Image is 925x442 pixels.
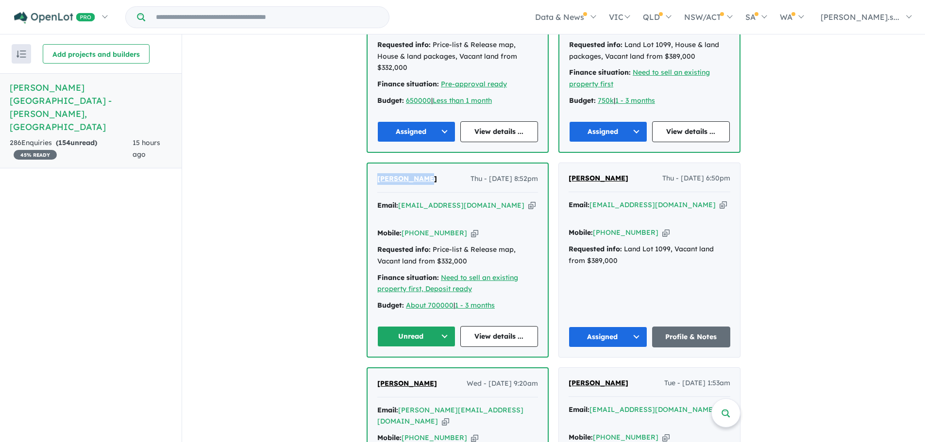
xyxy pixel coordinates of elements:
a: [PHONE_NUMBER] [402,229,467,237]
button: Assigned [377,121,455,142]
a: [PERSON_NAME][EMAIL_ADDRESS][DOMAIN_NAME] [377,406,523,426]
a: Need to sell an existing property first [569,68,710,88]
strong: Requested info: [377,40,431,49]
button: Add projects and builders [43,44,150,64]
strong: Budget: [377,96,404,105]
a: 1 - 3 months [615,96,655,105]
div: | [569,95,730,107]
a: [EMAIL_ADDRESS][DOMAIN_NAME] [589,200,716,209]
strong: Mobile: [569,228,593,237]
button: Assigned [569,121,647,142]
strong: Budget: [569,96,596,105]
span: [PERSON_NAME].s... [821,12,899,22]
strong: Finance situation: [569,68,631,77]
div: 286 Enquir ies [10,137,133,161]
a: Less than 1 month [433,96,492,105]
a: [PHONE_NUMBER] [593,433,658,442]
strong: Mobile: [569,433,593,442]
strong: Requested info: [569,40,622,49]
a: [EMAIL_ADDRESS][DOMAIN_NAME] [589,405,716,414]
div: | [377,95,538,107]
img: Openlot PRO Logo White [14,12,95,24]
span: [PERSON_NAME] [377,379,437,388]
button: Copy [442,416,449,426]
strong: Mobile: [377,433,402,442]
span: Tue - [DATE] 1:53am [664,377,730,389]
div: Land Lot 1099, House & land packages, Vacant land from $389,000 [569,39,730,63]
span: Wed - [DATE] 9:20am [467,378,538,390]
a: [PHONE_NUMBER] [402,433,467,442]
div: Price-list & Release map, House & land packages, Vacant land from $332,000 [377,39,538,74]
strong: Budget: [377,301,404,310]
span: [PERSON_NAME] [569,174,628,182]
button: Copy [662,228,670,238]
span: [PERSON_NAME] [569,378,628,387]
a: Pre-approval ready [441,80,507,88]
a: [PERSON_NAME] [377,378,437,390]
strong: Email: [569,200,589,209]
a: About 700000 [406,301,454,310]
div: Price-list & Release map, Vacant land from $332,000 [377,244,538,267]
strong: Requested info: [569,245,622,253]
strong: ( unread) [56,138,97,147]
a: 650000 [406,96,431,105]
strong: Requested info: [377,245,431,254]
strong: Email: [569,405,589,414]
a: View details ... [460,121,538,142]
button: Assigned [569,327,647,347]
a: [PERSON_NAME] [569,377,628,389]
a: Profile & Notes [652,327,731,347]
span: Thu - [DATE] 6:50pm [662,173,730,184]
a: Need to sell an existing property first, Deposit ready [377,273,518,294]
div: Land Lot 1099, Vacant land from $389,000 [569,244,730,267]
strong: Finance situation: [377,273,439,282]
a: [PHONE_NUMBER] [593,228,658,237]
span: 154 [58,138,70,147]
span: Thu - [DATE] 8:52pm [471,173,538,185]
span: 15 hours ago [133,138,160,159]
strong: Email: [377,201,398,210]
a: [EMAIL_ADDRESS][DOMAIN_NAME] [398,201,524,210]
a: View details ... [460,326,538,347]
span: [PERSON_NAME] [377,174,437,183]
a: View details ... [652,121,730,142]
button: Copy [720,200,727,210]
a: 750k [598,96,614,105]
a: [PERSON_NAME] [377,173,437,185]
img: sort.svg [17,50,26,58]
button: Copy [471,228,478,238]
button: Copy [528,200,536,211]
input: Try estate name, suburb, builder or developer [147,7,387,28]
strong: Mobile: [377,229,402,237]
span: 45 % READY [14,150,57,160]
strong: Finance situation: [377,80,439,88]
button: Unread [377,326,455,347]
a: 1 - 3 months [455,301,495,310]
a: [PERSON_NAME] [569,173,628,184]
h5: [PERSON_NAME][GEOGRAPHIC_DATA] - [PERSON_NAME] , [GEOGRAPHIC_DATA] [10,81,172,133]
strong: Email: [377,406,398,414]
div: | [377,300,538,311]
